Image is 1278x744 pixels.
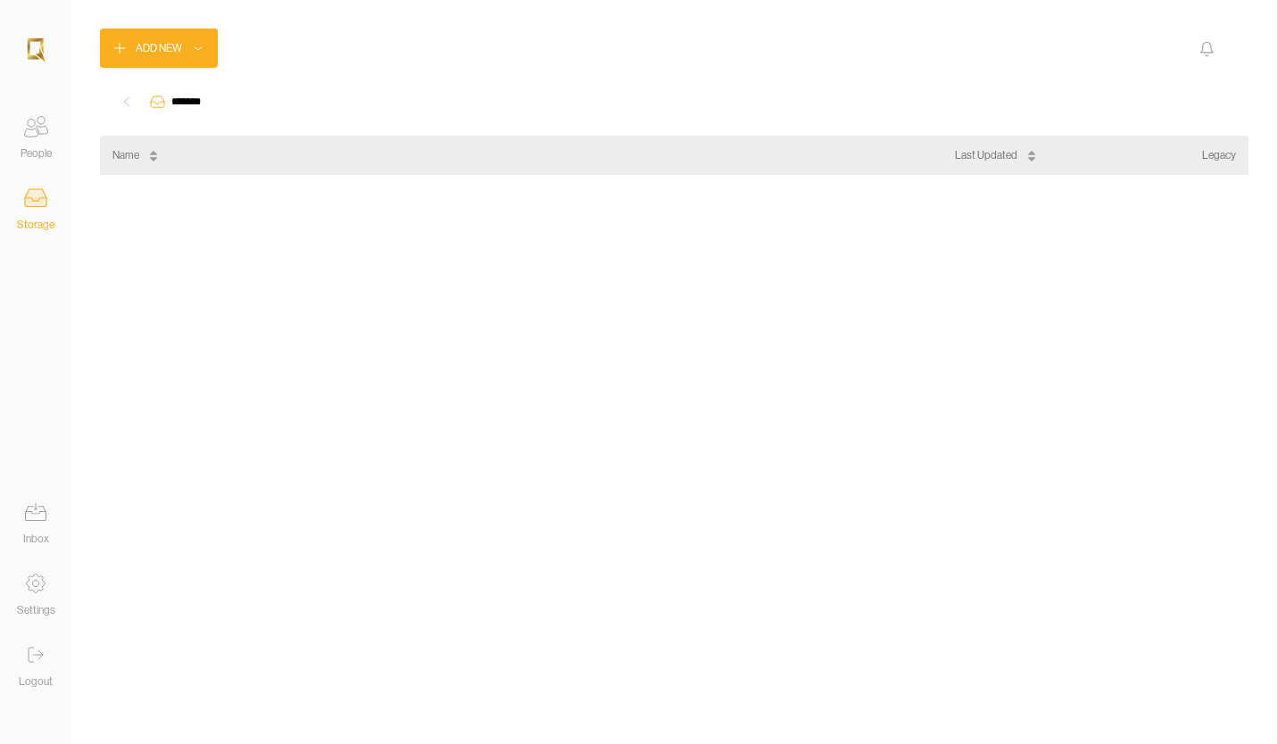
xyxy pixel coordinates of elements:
[19,673,53,690] div: Logout
[17,601,55,619] div: Settings
[23,530,49,548] div: Inbox
[21,145,52,162] div: People
[112,146,139,164] div: Name
[17,216,54,234] div: Storage
[955,146,1017,164] div: Last Updated
[136,39,182,57] div: Add New
[1202,146,1236,164] div: Legacy
[100,29,218,68] button: Add New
